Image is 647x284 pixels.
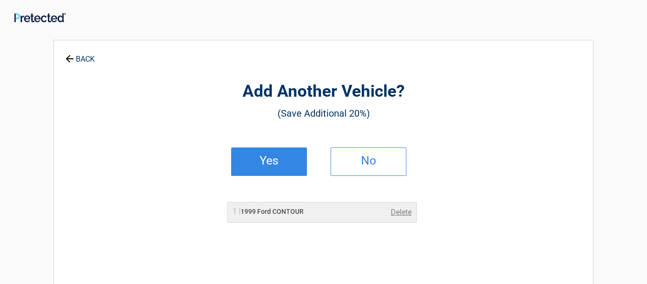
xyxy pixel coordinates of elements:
[391,207,412,218] a: Delete
[106,105,541,121] h3: (Save Additional 20%)
[63,46,97,63] a: BACK
[241,157,297,164] h2: Yes
[233,207,304,217] h2: 1999 Ford CONTOUR
[106,81,541,103] h2: Add Another Vehicle?
[341,157,396,164] h2: No
[233,207,241,216] span: 1 |
[14,13,66,22] img: Main Logo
